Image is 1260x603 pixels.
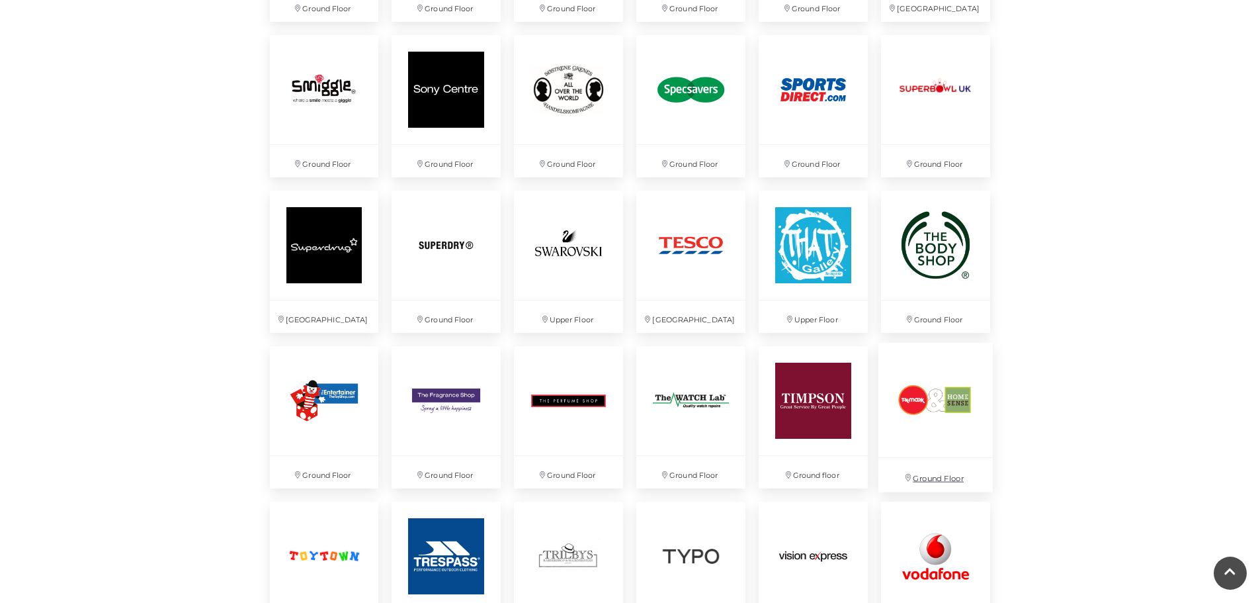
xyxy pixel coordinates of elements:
a: That Gallery at Festival Place Upper Floor [752,184,874,340]
p: Ground Floor [392,145,501,177]
a: Ground floor [752,340,874,495]
p: Ground Floor [636,456,745,488]
a: Upper Floor [507,184,630,340]
img: That Gallery at Festival Place [759,191,868,300]
p: Ground Floor [270,145,379,177]
a: Ground Floor [752,28,874,184]
p: Ground Floor [270,456,379,488]
a: Ground Floor [263,28,386,184]
p: Ground Floor [392,301,501,333]
p: [GEOGRAPHIC_DATA] [636,301,745,333]
a: [GEOGRAPHIC_DATA] [263,184,386,340]
p: Ground Floor [636,145,745,177]
a: Ground Floor [874,184,997,340]
a: Ground Floor [507,28,630,184]
a: Superbowl UK, Festival Place, Basingstoke Ground Floor [874,28,997,184]
a: Ground Floor [871,336,999,499]
p: Upper Floor [514,301,623,333]
p: Upper Floor [759,301,868,333]
p: Ground Floor [881,301,990,333]
a: Ground Floor [385,184,507,340]
p: Ground Floor [759,145,868,177]
a: Ground Floor [507,340,630,495]
a: Ground Floor [263,340,386,495]
img: The Watch Lab at Festival Place, Basingstoke. [636,346,745,455]
p: Ground Floor [878,458,993,492]
img: Superbowl UK, Festival Place, Basingstoke [881,35,990,144]
p: Ground Floor [514,145,623,177]
p: Ground Floor [514,456,623,488]
a: Ground Floor [630,28,752,184]
p: Ground Floor [392,456,501,488]
p: Ground floor [759,456,868,488]
p: Ground Floor [881,145,990,177]
a: The Watch Lab at Festival Place, Basingstoke. Ground Floor [630,340,752,495]
a: Ground Floor [385,28,507,184]
a: [GEOGRAPHIC_DATA] [630,184,752,340]
p: [GEOGRAPHIC_DATA] [270,301,379,333]
a: Ground Floor [385,340,507,495]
